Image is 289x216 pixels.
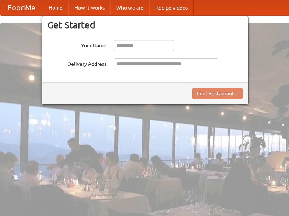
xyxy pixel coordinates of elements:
[47,40,106,49] label: Your Name
[47,58,106,68] label: Delivery Address
[192,88,243,99] button: Find Restaurants!
[68,0,110,15] a: How it works
[0,0,43,15] a: FoodMe
[47,20,243,31] h3: Get Started
[149,0,194,15] a: Recipe videos
[43,0,68,15] a: Home
[110,0,149,15] a: Who we are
